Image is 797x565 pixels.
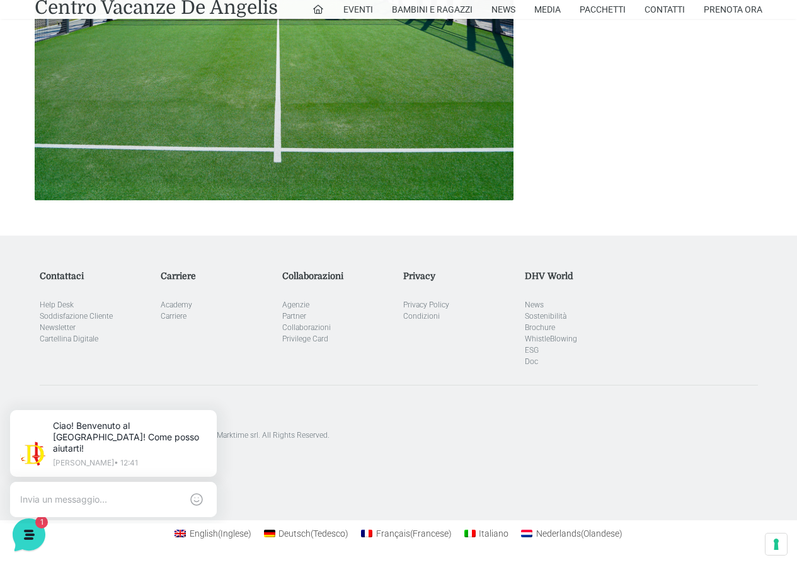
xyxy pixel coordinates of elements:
[410,528,413,539] span: (
[10,516,48,554] iframe: Customerly Messenger Launcher
[282,334,328,343] a: Privilege Card
[765,534,787,555] button: Le tue preferenze relative al consenso per le tecnologie di tracciamento
[525,300,544,309] a: News
[109,422,143,433] p: Messaggi
[355,525,458,542] a: Passa a Francese(Français)
[581,528,583,539] span: (
[278,528,311,539] span: Deutsch
[38,422,59,433] p: Home
[10,404,88,433] button: Home
[40,334,98,343] a: Cartellina Digitale
[479,528,508,539] span: Italiano
[10,55,212,81] p: La nostra missione è rendere la tua esperienza straordinaria!
[28,236,206,249] input: Cerca un articolo...
[219,136,232,149] span: 1
[525,334,577,343] a: WhistleBlowing
[248,528,251,539] span: )
[525,271,637,282] h5: DHV World
[40,312,113,321] a: Soddisfazione Cliente
[515,525,629,542] a: Passa a Olandese(Nederlands)
[60,64,214,72] p: [PERSON_NAME] • 12:41
[403,312,440,321] a: Condizioni
[53,121,212,134] span: [PERSON_NAME]
[536,528,581,539] span: Nederlands
[53,136,212,149] p: Ciao! Benvenuto al [GEOGRAPHIC_DATA]! Come posso aiutarti!
[20,159,232,184] button: Inizia una conversazione
[40,300,74,309] a: Help Desk
[112,101,232,111] a: [DEMOGRAPHIC_DATA] tutto
[15,116,237,154] a: [PERSON_NAME]Ciao! Benvenuto al [GEOGRAPHIC_DATA]! Come posso aiutarti!ora1
[40,323,76,332] a: Newsletter
[376,528,410,539] span: Français
[282,312,306,321] a: Partner
[311,528,313,539] span: (
[619,528,622,539] span: )
[168,525,258,542] a: Passa a Inglese(English)
[161,300,192,309] a: Academy
[60,25,214,59] p: Ciao! Benvenuto al [GEOGRAPHIC_DATA]! Come posso aiutarti!
[410,528,452,539] span: Francese
[345,528,348,539] span: )
[28,47,53,72] img: light
[258,525,355,542] a: Passa a Tedesco(Deutsch)
[403,271,515,282] h5: Privacy
[282,323,331,332] a: Collaborazioni
[403,300,449,309] a: Privacy Policy
[10,10,212,50] h2: Ciao da De Angelis Resort 👋
[581,528,622,539] span: Olandese
[525,323,555,332] a: Brochure
[218,528,251,539] span: Inglese
[525,346,539,355] a: ESG
[190,528,218,539] span: English
[134,209,232,219] a: Apri Centro Assistenza
[282,300,309,309] a: Agenzie
[194,422,212,433] p: Aiuto
[20,209,98,219] span: Trova una risposta
[311,528,348,539] span: Tedesco
[40,271,152,282] h5: Contattaci
[40,430,758,441] p: [GEOGRAPHIC_DATA]. Designed with special care by Marktime srl. All Rights Reserved.
[20,122,45,147] img: light
[82,166,186,176] span: Inizia una conversazione
[282,271,394,282] h5: Collaborazioni
[525,357,538,366] a: Doc
[126,403,135,412] span: 1
[164,404,242,433] button: Aiuto
[525,312,566,321] a: Sostenibilità
[218,528,221,539] span: (
[20,101,107,111] span: Le tue conversazioni
[161,271,273,282] h5: Carriere
[88,404,165,433] button: 1Messaggi
[220,121,232,132] p: ora
[449,528,452,539] span: )
[161,312,186,321] a: Carriere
